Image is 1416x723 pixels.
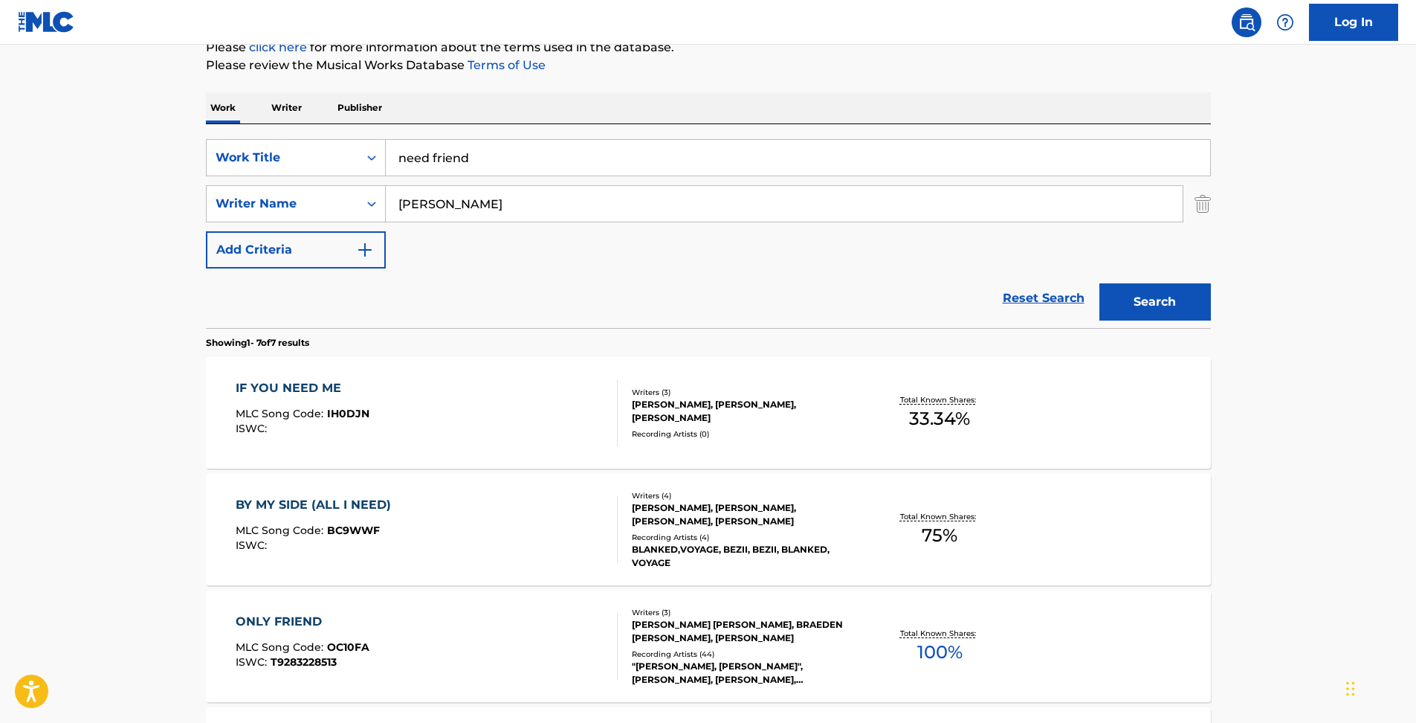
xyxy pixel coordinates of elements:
p: Publisher [333,92,387,123]
p: Total Known Shares: [900,394,980,405]
a: ONLY FRIENDMLC Song Code:OC10FAISWC:T9283228513Writers (3)[PERSON_NAME] [PERSON_NAME], BRAEDEN [P... [206,591,1211,702]
a: Public Search [1232,7,1261,37]
span: BC9WWF [327,524,380,537]
button: Search [1099,283,1211,321]
p: Please review the Musical Works Database [206,57,1211,74]
div: Recording Artists ( 4 ) [632,532,856,543]
span: ISWC : [236,655,271,669]
div: ONLY FRIEND [236,613,369,631]
div: Writers ( 4 ) [632,490,856,501]
span: 75 % [922,522,957,549]
button: Add Criteria [206,231,386,269]
div: BY MY SIDE (ALL I NEED) [236,496,398,514]
span: IH0DJN [327,407,369,420]
p: Total Known Shares: [900,628,980,639]
p: Total Known Shares: [900,511,980,522]
a: click here [249,40,307,54]
div: Recording Artists ( 44 ) [632,649,856,660]
img: help [1276,13,1294,31]
form: Search Form [206,139,1211,328]
span: T9283228513 [271,655,337,669]
p: Writer [267,92,306,123]
div: Work Title [216,149,349,167]
img: search [1238,13,1255,31]
div: Help [1270,7,1300,37]
div: [PERSON_NAME] [PERSON_NAME], BRAEDEN [PERSON_NAME], [PERSON_NAME] [632,618,856,645]
p: Showing 1 - 7 of 7 results [206,336,309,350]
a: Terms of Use [465,58,546,72]
div: Recording Artists ( 0 ) [632,428,856,440]
img: 9d2ae6d4665cec9f34b9.svg [356,241,374,259]
img: MLC Logo [18,11,75,33]
div: Drag [1346,666,1355,711]
div: Writers ( 3 ) [632,387,856,398]
div: IF YOU NEED ME [236,379,369,397]
div: Writers ( 3 ) [632,607,856,618]
div: BLANKED,VOYAGE, BEZII, BEZII, BLANKED, VOYAGE [632,543,856,570]
div: [PERSON_NAME], [PERSON_NAME], [PERSON_NAME] [632,398,856,425]
span: 33.34 % [909,405,970,432]
a: IF YOU NEED MEMLC Song Code:IH0DJNISWC:Writers (3)[PERSON_NAME], [PERSON_NAME], [PERSON_NAME]Reco... [206,357,1211,469]
img: Delete Criterion [1194,185,1211,222]
span: MLC Song Code : [236,524,327,537]
span: ISWC : [236,422,271,435]
span: MLC Song Code : [236,640,327,654]
p: Work [206,92,240,123]
p: Please for more information about the terms used in the database. [206,39,1211,57]
iframe: Chat Widget [1342,652,1416,723]
a: Reset Search [995,282,1092,315]
span: OC10FA [327,640,369,654]
div: Writer Name [216,195,349,213]
div: [PERSON_NAME], [PERSON_NAME], [PERSON_NAME], [PERSON_NAME] [632,501,856,528]
span: MLC Song Code : [236,407,327,420]
div: "[PERSON_NAME], [PERSON_NAME]", [PERSON_NAME], [PERSON_NAME], [PERSON_NAME], WALLOWS [632,660,856,687]
a: BY MY SIDE (ALL I NEED)MLC Song Code:BC9WWFISWC:Writers (4)[PERSON_NAME], [PERSON_NAME], [PERSON_... [206,474,1211,585]
a: Log In [1309,4,1398,41]
span: ISWC : [236,539,271,552]
span: 100 % [917,639,963,666]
